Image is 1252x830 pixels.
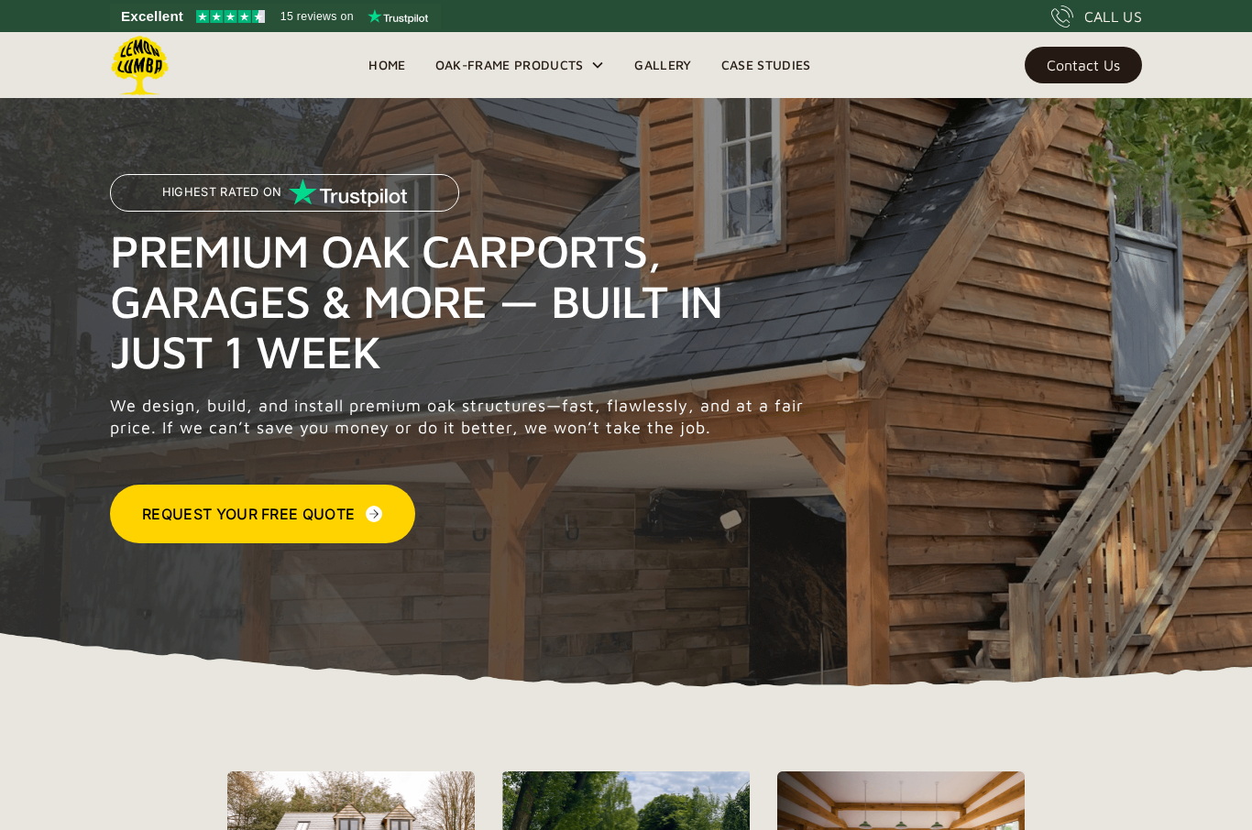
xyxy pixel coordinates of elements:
[1025,47,1142,83] a: Contact Us
[110,485,415,543] a: Request Your Free Quote
[435,54,584,76] div: Oak-Frame Products
[1051,5,1142,27] a: CALL US
[620,51,706,79] a: Gallery
[110,225,814,377] h1: Premium Oak Carports, Garages & More — Built in Just 1 Week
[110,174,459,225] a: Highest Rated on
[162,186,282,199] p: Highest Rated on
[707,51,826,79] a: Case Studies
[196,10,265,23] img: Trustpilot 4.5 stars
[421,32,621,98] div: Oak-Frame Products
[110,4,441,29] a: See Lemon Lumba reviews on Trustpilot
[1047,59,1120,71] div: Contact Us
[354,51,420,79] a: Home
[280,5,354,27] span: 15 reviews on
[1084,5,1142,27] div: CALL US
[368,9,428,24] img: Trustpilot logo
[121,5,183,27] span: Excellent
[110,395,814,439] p: We design, build, and install premium oak structures—fast, flawlessly, and at a fair price. If we...
[142,503,355,525] div: Request Your Free Quote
